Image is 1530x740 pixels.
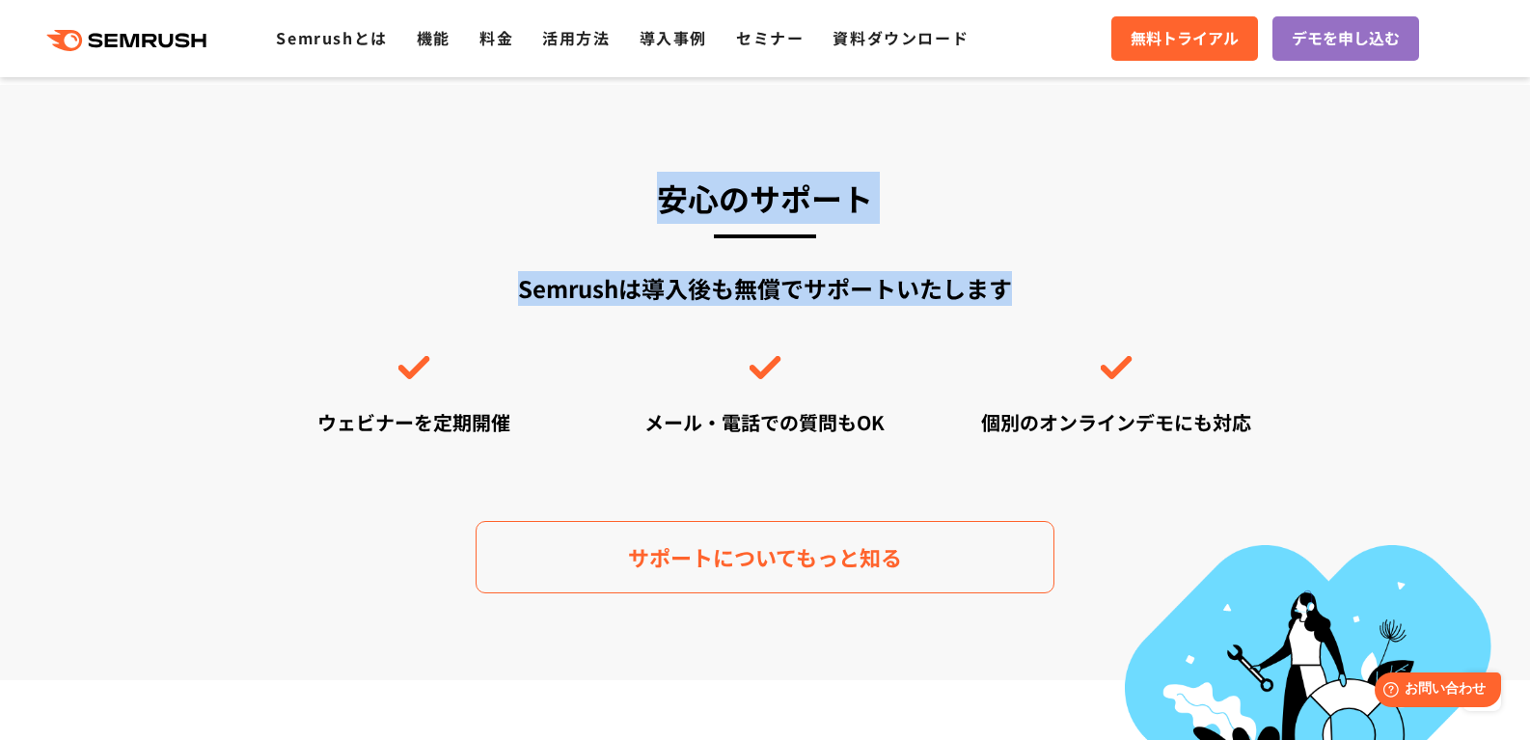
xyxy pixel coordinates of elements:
div: 個別のオンラインデモにも対応 [961,408,1271,436]
a: 料金 [479,26,513,49]
span: サポートについてもっと知る [628,540,902,574]
h3: 安心のサポート [259,172,1271,224]
a: 無料トライアル [1111,16,1258,61]
div: ウェビナーを定期開催 [259,408,569,436]
a: 導入事例 [640,26,707,49]
span: 無料トライアル [1131,26,1239,51]
a: 資料ダウンロード [833,26,969,49]
a: サポートについてもっと知る [476,521,1054,593]
a: セミナー [736,26,804,49]
a: デモを申し込む [1272,16,1419,61]
a: 機能 [417,26,451,49]
a: Semrushとは [276,26,387,49]
a: 活用方法 [542,26,610,49]
div: Semrushは導入後も無償でサポートいたします [259,271,1271,436]
iframe: Help widget launcher [1358,665,1509,719]
div: メール・電話での質問もOK [610,408,920,436]
span: デモを申し込む [1292,26,1400,51]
